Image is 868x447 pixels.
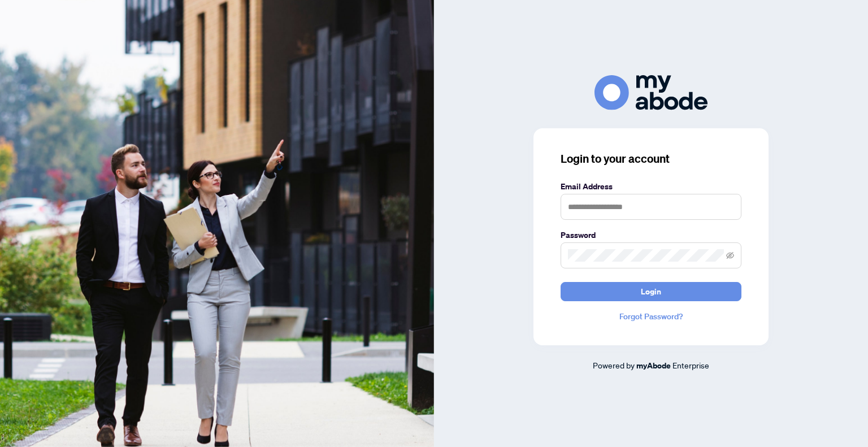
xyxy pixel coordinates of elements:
span: Enterprise [672,360,709,370]
a: Forgot Password? [561,310,741,323]
label: Password [561,229,741,241]
img: ma-logo [594,75,708,110]
button: Login [561,282,741,301]
span: eye-invisible [726,251,734,259]
span: Powered by [593,360,635,370]
h3: Login to your account [561,151,741,167]
span: Login [641,283,661,301]
label: Email Address [561,180,741,193]
a: myAbode [636,359,671,372]
keeper-lock: Open Keeper Popup [721,199,735,213]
